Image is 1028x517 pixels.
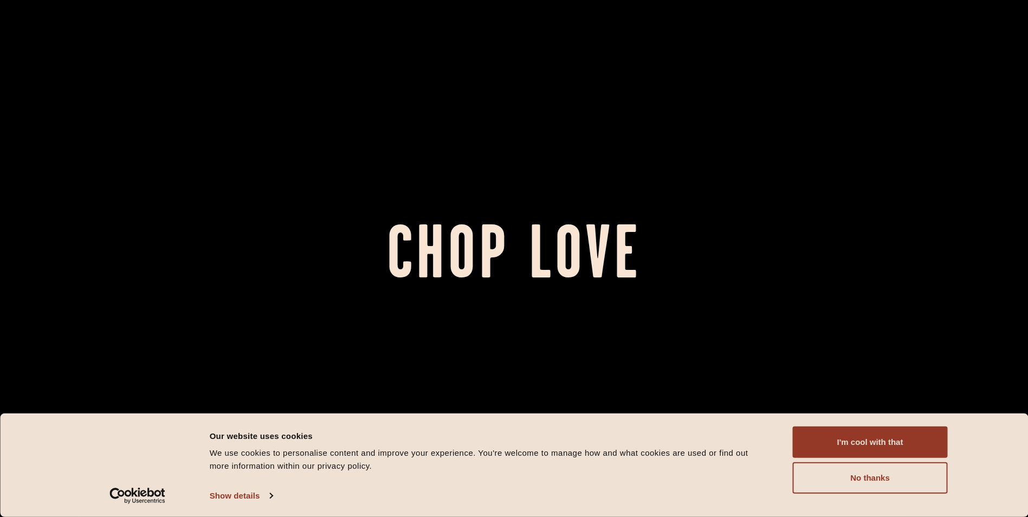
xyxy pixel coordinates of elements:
[90,488,185,504] a: Usercentrics Cookiebot - opens in a new window
[793,426,948,458] button: I'm cool with that
[210,488,273,504] a: Show details
[793,462,948,494] button: No thanks
[210,429,768,442] div: Our website uses cookies
[210,447,768,473] div: We use cookies to personalise content and improve your experience. You're welcome to manage how a...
